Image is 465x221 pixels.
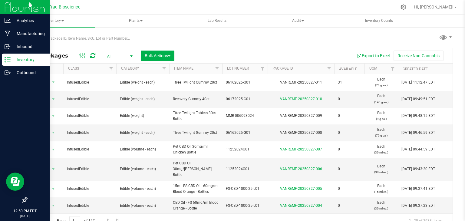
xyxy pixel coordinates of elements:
span: Inventory Counts [357,18,401,23]
a: Class [68,66,79,71]
p: Inventory [11,56,47,63]
p: Inbound [11,43,47,50]
span: Edible (volume - each) [120,166,166,172]
span: 0 [338,96,361,102]
span: Each [368,93,394,105]
span: 11252024O01 [226,147,264,152]
span: Recovery Gummy 40ct [173,96,219,102]
p: (30 ml ea.) [368,169,394,175]
span: Each [368,163,394,175]
inline-svg: Manufacturing [5,31,11,37]
p: (9 g ea.) [368,116,394,122]
span: 06162025-G01 [226,80,264,85]
span: 0 [338,186,361,192]
a: Filter [212,64,222,74]
span: NuTrac Bioscience [43,5,81,10]
span: select [50,95,57,104]
span: 11252024O01 [226,166,264,172]
inline-svg: Inbound [5,44,11,50]
p: (70 g ea.) [368,133,394,138]
span: select [50,201,57,210]
span: InfusedEdible [67,166,113,172]
span: Each [368,127,394,138]
span: select [50,128,57,137]
span: Hi, [PERSON_NAME]! [414,5,453,9]
a: Created Date [403,67,428,71]
span: [DATE] 09:37:41 EDT [401,186,435,192]
a: Filter [159,64,169,74]
span: select [50,185,57,193]
span: InfusedEdible [67,80,113,85]
input: Search Package ID, Item Name, SKU, Lot or Part Number... [27,34,235,43]
span: Tfree Twilight Gummy 20ct [173,130,219,136]
a: Filter [324,64,334,74]
span: InfusedEdible [67,203,113,209]
a: Inventory Counts [339,15,419,27]
a: Package ID [272,66,293,71]
span: 0 [338,166,361,172]
div: VANREMF-20250827-009 [267,113,335,119]
span: Each [368,144,394,155]
span: [DATE] 09:49:51 EDT [401,96,435,102]
p: (70 g ea.) [368,82,394,88]
span: 0 [338,130,361,136]
a: VANREMF-20250827-007 [280,147,322,151]
span: 06162025-G01 [226,130,264,136]
span: [DATE] 11:12:47 EDT [401,80,435,85]
span: Edible (weight - each) [120,80,166,85]
span: All Packages [31,52,74,59]
a: UOM [369,66,377,71]
span: InfusedEdible [67,96,113,102]
span: 0 [338,147,361,152]
span: Each [368,110,394,122]
span: Each [368,183,394,195]
span: CBD Oil - FS 60mg/ml Blood Orange - Bottle [173,200,219,211]
span: select [50,165,57,173]
a: Filter [388,64,398,74]
p: Analytics [11,17,47,24]
span: [DATE] 09:37:23 EDT [401,203,435,209]
span: Edible (weight) [120,113,166,119]
span: MMR-006093024 [226,113,264,119]
a: Audit [258,15,338,27]
span: Edible (volume - each) [120,186,166,192]
iframe: Resource center [6,173,24,191]
span: Tfree Twilight Tablets 30ct Bottle [173,110,219,122]
span: Each [368,77,394,88]
span: select [50,112,57,120]
span: Edible (volume - each) [120,147,166,152]
span: InfusedEdible [67,186,113,192]
a: Filter [258,64,268,74]
span: 31 [338,80,361,85]
div: Manage settings [400,4,407,10]
p: (15 ml ea.) [368,189,394,195]
span: Inventory [15,15,95,27]
span: InfusedEdible [67,113,113,119]
inline-svg: Analytics [5,18,11,24]
a: VANREMF-20250827-006 [280,167,322,171]
span: [DATE] 09:48:15 EDT [401,113,435,119]
button: Bulk Actions [141,51,174,61]
inline-svg: Outbound [5,70,11,76]
span: FS-CBD-1800-25-L01 [226,203,264,209]
a: VANREMF-20250827-005 [280,186,322,191]
span: [DATE] 09:44:59 EDT [401,147,435,152]
p: (30 ml ea.) [368,150,394,155]
span: InfusedEdible [67,130,113,136]
span: 06172025-G01 [226,96,264,102]
a: Category [121,66,139,71]
span: 0 [338,113,361,119]
span: Pet CBD Oil 30mg/[PERSON_NAME] Bottle [173,160,219,178]
span: Lab Results [200,18,235,23]
a: VANREMF-20250827-004 [280,203,322,208]
a: Item Name [174,66,193,71]
span: Edible (volume - each) [120,203,166,209]
span: Plants [96,15,176,27]
a: Available [339,67,357,71]
p: Manufacturing [11,30,47,37]
span: select [50,145,57,154]
div: VANREMF-20250827-011 [267,80,335,85]
p: 12:50 PM EDT [3,208,47,214]
span: select [50,78,57,87]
